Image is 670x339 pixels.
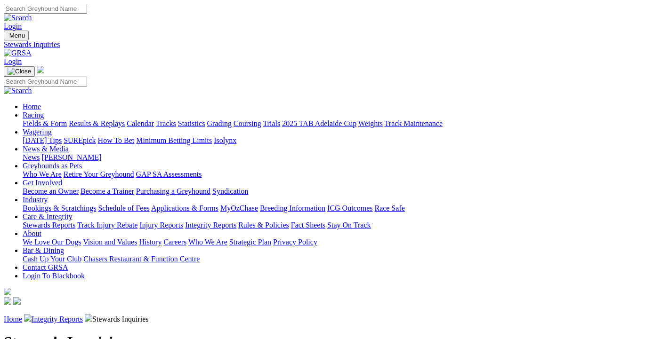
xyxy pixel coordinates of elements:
a: Fact Sheets [291,221,325,229]
a: Syndication [212,187,248,195]
a: Purchasing a Greyhound [136,187,210,195]
a: Results & Replays [69,119,125,127]
a: Become an Owner [23,187,79,195]
div: News & Media [23,153,666,162]
a: How To Bet [98,136,135,144]
img: Search [4,14,32,22]
a: [PERSON_NAME] [41,153,101,161]
a: Cash Up Your Club [23,255,81,263]
a: Login [4,22,22,30]
a: GAP SA Assessments [136,170,202,178]
div: Care & Integrity [23,221,666,229]
a: Breeding Information [260,204,325,212]
a: Weights [358,119,383,127]
img: logo-grsa-white.png [4,288,11,295]
img: Search [4,87,32,95]
a: Integrity Reports [32,315,83,323]
a: [DATE] Tips [23,136,62,144]
a: Vision and Values [83,238,137,246]
input: Search [4,77,87,87]
a: Stewards Inquiries [4,40,666,49]
a: Rules & Policies [238,221,289,229]
img: Close [8,68,31,75]
a: Statistics [178,119,205,127]
div: Greyhounds as Pets [23,170,666,179]
a: 2025 TAB Adelaide Cup [282,119,356,127]
a: Home [23,102,41,110]
a: Calendar [127,119,154,127]
a: About [23,229,41,237]
a: Applications & Forms [151,204,218,212]
a: Fields & Form [23,119,67,127]
div: Industry [23,204,666,213]
a: Get Involved [23,179,62,187]
a: Contact GRSA [23,263,68,271]
a: Isolynx [214,136,236,144]
a: News [23,153,40,161]
a: Injury Reports [139,221,183,229]
a: Grading [207,119,232,127]
a: Racing [23,111,44,119]
a: Who We Are [188,238,227,246]
p: Stewards Inquiries [4,314,666,323]
button: Toggle navigation [4,66,35,77]
a: Track Injury Rebate [77,221,137,229]
a: Login [4,57,22,65]
input: Search [4,4,87,14]
a: Industry [23,196,48,204]
a: Integrity Reports [185,221,236,229]
div: Bar & Dining [23,255,666,263]
a: ICG Outcomes [327,204,372,212]
a: Trials [263,119,280,127]
div: Get Involved [23,187,666,196]
a: Stay On Track [327,221,371,229]
a: Become a Trainer [81,187,134,195]
a: Bookings & Scratchings [23,204,96,212]
a: Strategic Plan [229,238,271,246]
img: facebook.svg [4,297,11,305]
a: Chasers Restaurant & Function Centre [83,255,200,263]
img: chevron-right.svg [85,314,92,322]
a: Retire Your Greyhound [64,170,134,178]
a: Wagering [23,128,52,136]
div: Wagering [23,136,666,145]
a: Home [4,315,22,323]
a: We Love Our Dogs [23,238,81,246]
a: Stewards Reports [23,221,75,229]
a: Minimum Betting Limits [136,136,212,144]
a: Bar & Dining [23,246,64,254]
a: Who We Are [23,170,62,178]
a: Login To Blackbook [23,272,85,280]
img: GRSA [4,49,32,57]
span: Menu [9,32,25,39]
a: Care & Integrity [23,213,73,221]
a: Privacy Policy [273,238,317,246]
a: News & Media [23,145,69,153]
a: Track Maintenance [385,119,443,127]
img: logo-grsa-white.png [37,66,44,73]
a: History [139,238,161,246]
a: Careers [163,238,186,246]
a: Coursing [234,119,261,127]
a: Greyhounds as Pets [23,162,82,170]
a: Tracks [156,119,176,127]
div: Racing [23,119,666,128]
button: Toggle navigation [4,31,29,40]
a: Race Safe [374,204,404,212]
img: chevron-right.svg [24,314,32,322]
a: SUREpick [64,136,96,144]
a: MyOzChase [220,204,258,212]
div: About [23,238,666,246]
img: twitter.svg [13,297,21,305]
a: Schedule of Fees [98,204,149,212]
